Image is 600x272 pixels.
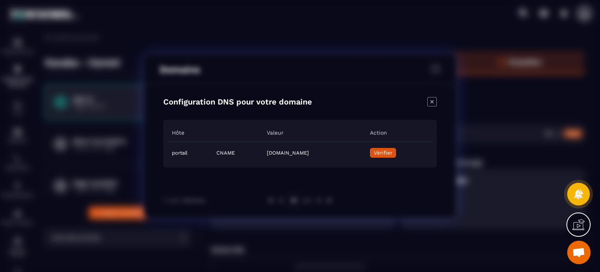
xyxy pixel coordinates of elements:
div: Close modal [427,97,437,108]
td: CNAME [212,142,262,164]
th: Action [365,124,433,142]
td: portail [167,142,212,164]
td: [DOMAIN_NAME] [262,142,365,164]
button: Vérifier [370,148,396,158]
span: Vérifier [374,150,392,156]
th: Hôte [167,124,212,142]
th: Valeur [262,124,365,142]
h4: Configuration DNS pour votre domaine [163,97,312,108]
div: Ouvrir le chat [567,241,591,264]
